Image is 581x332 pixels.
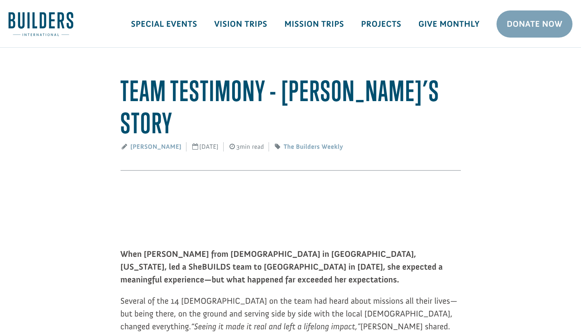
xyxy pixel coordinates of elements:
[284,143,343,151] a: The Builders Weekly
[191,321,360,332] span: “Seeing it made it real and left a lifelong impact,”
[186,137,224,157] span: [DATE]
[121,296,458,332] span: Several of the 14 [DEMOGRAPHIC_DATA] on the team had heard about missions all their lives—but bei...
[206,13,276,35] a: Vision Trips
[276,13,353,35] a: Mission Trips
[410,13,488,35] a: Give Monthly
[130,143,181,151] a: [PERSON_NAME]
[121,249,443,285] b: When [PERSON_NAME] from [DEMOGRAPHIC_DATA] in [GEOGRAPHIC_DATA], [US_STATE], led a SheBUILDS team...
[223,137,269,157] span: 3min read
[360,321,450,332] span: [PERSON_NAME] shared.
[353,13,410,35] a: Projects
[9,12,73,36] img: Builders International
[497,10,572,38] a: Donate Now
[122,13,206,35] a: Special Events
[121,75,461,139] h1: Team Testimony - [PERSON_NAME]’s Story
